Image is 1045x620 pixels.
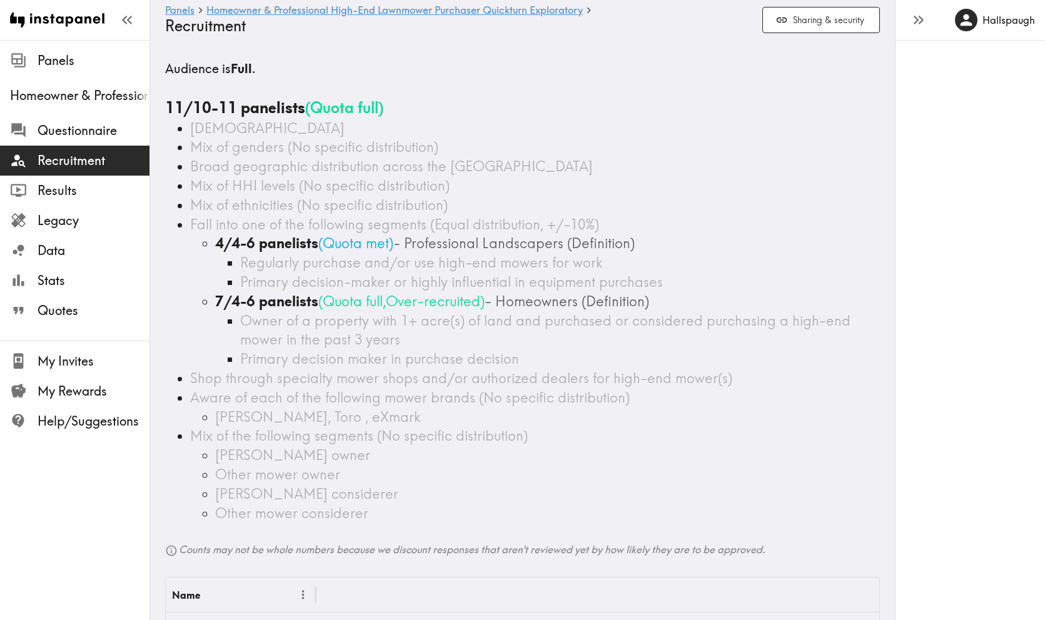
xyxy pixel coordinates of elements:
div: Name [172,589,200,601]
a: Homeowner & Professional High-End Lawnmower Purchaser Quickturn Exploratory [206,5,583,17]
span: Homeowner & Professional High-End Lawnmower Purchaser Quickturn Exploratory [10,87,149,104]
span: Primary decision-maker or highly influential in equipment purchases [240,273,663,291]
span: - Homeowners (Definition) [485,292,649,310]
span: Owner of a property with 1+ acre(s) of land and purchased or considered purchasing a high-end mow... [240,312,851,349]
span: Legacy [38,212,149,229]
h5: Audience is . [165,60,880,77]
a: Panels [165,5,194,17]
span: Panels [38,52,149,69]
button: Sort [201,585,221,604]
span: Aware of each of the following mower brands (No specific distribution) [190,389,630,406]
b: 11/10-11 panelists [165,98,305,117]
span: Primary decision maker in purchase decision [240,350,519,367]
span: Shop through specialty mower shops and/or authorized dealers for high-end mower(s) [190,369,732,387]
button: Menu [293,585,313,604]
span: ( Quota full ) [305,98,383,117]
span: [PERSON_NAME] owner [215,446,370,464]
span: Help/Suggestions [38,412,149,430]
span: Mix of ethnicities (No specific distribution) [190,196,448,214]
h6: Counts may not be whole numbers because we discount responses that aren't reviewed yet by how lik... [165,542,880,557]
span: Quotes [38,302,149,319]
span: Mix of HHI levels (No specific distribution) [190,177,450,194]
h6: Hallspaugh [982,13,1035,27]
b: 4/4-6 panelists [215,234,318,252]
span: [PERSON_NAME] considerer [215,485,398,502]
span: My Rewards [38,382,149,400]
span: Recruitment [38,152,149,169]
span: Broad geographic distribution across the [GEOGRAPHIC_DATA] [190,157,593,175]
span: Mix of the following segments (No specific distribution) [190,427,528,444]
span: [DEMOGRAPHIC_DATA] [190,119,345,137]
span: Stats [38,272,149,289]
span: My Invites [38,352,149,370]
span: - Professional Landscapers (Definition) [393,234,635,252]
span: ( Quota met ) [318,234,393,252]
span: Other mower considerer [215,504,368,522]
button: Sharing & security [762,7,880,34]
b: 7/4-6 panelists [215,292,318,310]
span: Data [38,242,149,259]
h4: Recruitment [165,17,752,35]
span: Regularly purchase and/or use high-end mowers for work [240,254,602,271]
b: Full [231,61,252,76]
span: Mix of genders (No specific distribution) [190,138,438,156]
span: [PERSON_NAME], Toro , eXmark [215,408,420,426]
span: Other mower owner [215,466,340,483]
span: ( Quota full , Over-recruited ) [318,292,485,310]
span: Results [38,182,149,199]
span: Questionnaire [38,122,149,139]
span: Fall into one of the following segments (Equal distribution, +/-10%) [190,216,599,233]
